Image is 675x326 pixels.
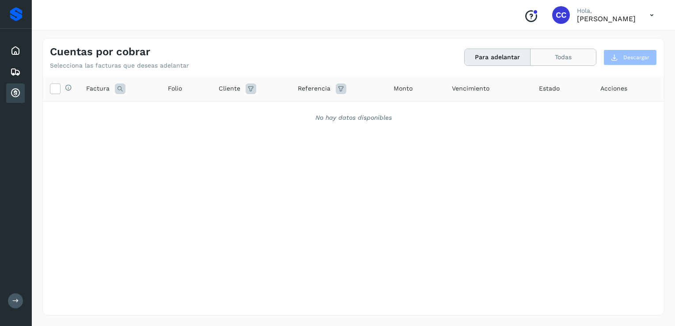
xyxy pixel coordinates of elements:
[531,49,596,65] button: Todas
[6,83,25,103] div: Cuentas por cobrar
[168,84,182,93] span: Folio
[577,15,636,23] p: Carlos Cardiel Castro
[394,84,413,93] span: Monto
[86,84,110,93] span: Factura
[623,53,649,61] span: Descargar
[452,84,489,93] span: Vencimiento
[219,84,240,93] span: Cliente
[298,84,330,93] span: Referencia
[539,84,560,93] span: Estado
[600,84,627,93] span: Acciones
[6,62,25,82] div: Embarques
[50,62,189,69] p: Selecciona las facturas que deseas adelantar
[6,41,25,61] div: Inicio
[54,113,652,122] div: No hay datos disponibles
[603,49,657,65] button: Descargar
[50,45,150,58] h4: Cuentas por cobrar
[465,49,531,65] button: Para adelantar
[577,7,636,15] p: Hola,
